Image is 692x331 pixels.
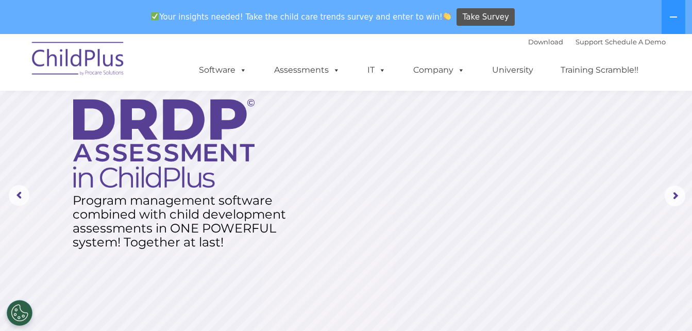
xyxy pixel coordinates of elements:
[189,60,257,80] a: Software
[147,7,455,27] span: Your insights needed! Take the child care trends survey and enter to win!
[403,60,475,80] a: Company
[27,35,130,86] img: ChildPlus by Procare Solutions
[528,38,563,46] a: Download
[605,38,666,46] a: Schedule A Demo
[482,60,544,80] a: University
[357,60,396,80] a: IT
[576,38,603,46] a: Support
[7,300,32,326] button: Cookies Settings
[457,8,515,26] a: Take Survey
[443,12,451,20] img: 👏
[463,8,509,26] span: Take Survey
[151,12,159,20] img: ✅
[528,38,666,46] font: |
[143,68,175,76] span: Last name
[73,193,294,249] rs-layer: Program management software combined with child development assessments in ONE POWERFUL system! T...
[264,60,350,80] a: Assessments
[550,60,649,80] a: Training Scramble!!
[73,99,255,188] img: DRDP Assessment in ChildPlus
[143,110,187,118] span: Phone number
